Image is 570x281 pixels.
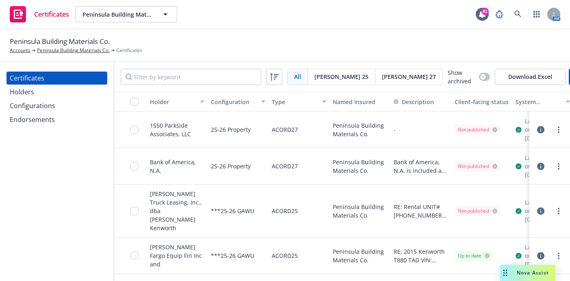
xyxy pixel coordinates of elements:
[7,72,107,85] a: Certificates
[525,260,570,268] div: [DATE] 9:40 AM
[121,69,261,85] input: Filter by keyword
[10,47,30,54] a: Accounts
[294,72,301,81] span: All
[525,134,570,142] div: [DATE] 5:56 PM
[529,6,545,22] a: Switch app
[500,265,510,281] div: Drag to move
[500,265,555,281] button: Nova Assist
[208,92,269,111] button: Configuration
[458,252,490,259] div: Up to date
[525,153,570,170] div: Last generated on
[554,251,563,261] a: more
[7,99,107,112] a: Configurations
[130,98,139,106] input: Select all
[394,203,448,220] button: RE: Rental UNIT#[PHONE_NUMBER] Kenworth T880 [US_VEHICLE_IDENTIFICATION_NUMBER] Certificate Holde...
[272,242,298,269] div: ACORD25
[269,92,329,111] button: Type
[333,98,387,106] div: Named Insured
[394,125,396,134] button: -
[554,161,563,171] a: more
[147,92,208,111] button: Holder
[554,206,563,216] a: more
[382,72,436,81] span: [PERSON_NAME] 27
[10,36,110,47] span: Peninsula Building Materials Co.
[554,125,563,135] a: more
[82,10,153,19] span: Peninsula Building Materials Co.
[329,237,390,274] div: Peninsula Building Materials Co.
[37,47,110,54] a: Peninsula Building Materials Co.
[10,85,34,98] div: Holders
[329,92,390,111] button: Named Insured
[211,153,251,179] div: 25-26 Property
[7,3,72,26] a: Certificates
[525,198,570,215] div: Last generated on
[491,6,507,22] a: Report a Bug
[150,243,204,268] div: [PERSON_NAME] Fargo Equip Fin Inc and
[150,98,195,106] div: Holder
[150,190,204,232] div: [PERSON_NAME] Truck Leasing, Inc., dba [PERSON_NAME] Kenworth
[458,126,497,133] div: Not published
[394,98,434,106] button: Description
[314,72,368,81] span: [PERSON_NAME] 25
[525,243,570,260] div: Last generated on
[481,8,489,15] div: 81
[458,207,497,215] div: Not published
[329,185,390,237] div: Peninsula Building Materials Co.
[130,207,139,215] input: Toggle Row Selected
[272,98,317,106] div: Type
[7,85,107,98] a: Holders
[516,98,561,106] div: System certificate last generated
[34,11,69,17] span: Certificates
[329,111,390,148] div: Peninsula Building Materials Co.
[211,98,256,106] div: Configuration
[525,170,570,179] div: [DATE] 5:55 PM
[394,158,448,175] button: Bank of America, N.A. is included as mortgagee and loss payee.
[451,92,512,111] button: Client-facing status
[7,113,107,126] a: Endorsements
[130,126,139,134] input: Toggle Row Selected
[130,162,139,170] input: Toggle Row Selected
[272,190,298,232] div: ACORD25
[10,72,44,85] div: Certificates
[510,6,526,22] a: Search
[448,68,476,85] span: Show archived
[517,269,549,276] span: Nova Assist
[495,69,566,85] button: Download Excel
[150,158,204,175] div: Bank of America, N.A.
[10,99,55,112] div: Configurations
[211,116,251,143] div: 25-26 Property
[116,47,142,54] span: Certificates
[150,121,204,138] div: 1550 Parkside Associates, LLC
[76,6,177,22] button: Peninsula Building Materials Co.
[455,98,509,106] div: Client-facing status
[458,163,497,170] div: Not published
[525,215,570,224] div: [DATE] 5:01 PM
[272,153,298,179] div: ACORD27
[10,113,55,126] div: Endorsements
[272,116,298,143] div: ACORD27
[525,117,570,134] div: Last generated on
[130,252,139,260] input: Toggle Row Selected
[329,148,390,185] div: Peninsula Building Materials Co.
[394,247,448,264] button: RE: 2015 Kenworth T880 TAD VIN: [US_VEHICLE_IDENTIFICATION_NUMBER]; Value: $121,000.00 Certificat...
